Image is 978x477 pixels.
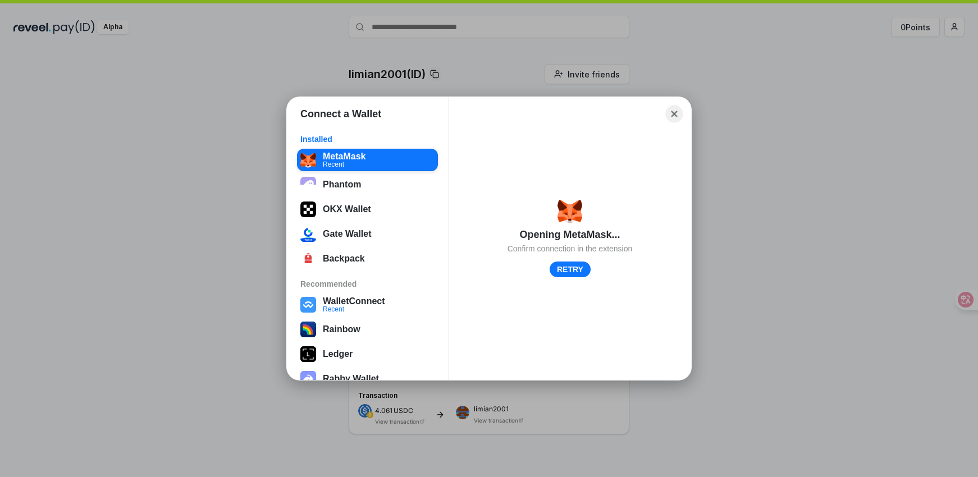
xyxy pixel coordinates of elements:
button: WalletConnectRecent [297,293,438,316]
img: svg+xml,%3Csvg%20width%3D%2228%22%20height%3D%2228%22%20viewBox%3D%220%200%2028%2028%22%20fill%3D... [300,297,316,313]
img: svg+xml,%3Csvg%20xmlns%3D%22http%3A%2F%2Fwww.w3.org%2F2000%2Fsvg%22%20fill%3D%22none%22%20viewBox... [300,371,316,387]
button: Phantom [297,173,438,196]
div: MetaMask [323,152,365,162]
div: RETRY [557,264,583,274]
div: Confirm connection in the extension [508,244,633,254]
div: Rabby Wallet [323,374,379,384]
div: Opening MetaMask... [519,228,620,241]
div: OKX Wallet [323,204,371,214]
div: WalletConnect [323,296,385,306]
button: Close [666,106,683,123]
button: OKX Wallet [297,198,438,221]
div: Ledger [323,349,353,359]
button: Ledger [297,343,438,365]
img: 4BxBxKvl5W07cAAAAASUVORK5CYII= [300,251,316,267]
button: RETRY [550,262,591,277]
button: Rabby Wallet [297,368,438,390]
button: Backpack [297,247,438,270]
div: Recent [323,306,385,313]
div: Backpack [323,254,365,264]
div: Rainbow [323,324,360,334]
img: svg+xml,%3Csvg%20width%3D%22120%22%20height%3D%22120%22%20viewBox%3D%220%200%20120%20120%22%20fil... [300,322,316,337]
div: Installed [300,134,435,144]
img: svg+xml;base64,PHN2ZyB3aWR0aD0iMTkyIiBoZWlnaHQ9IjE5MiIgdmlld0JveD0iMCAwIDE5MiAxOTIiIGZpbGw9Im5vbm... [300,226,316,242]
h1: Connect a Wallet [300,107,381,121]
img: epq2vO3P5aLWl15yRS7Q49p1fHTx2Sgh99jU3kfXv7cnPATIVQHAx5oQs66JWv3SWEjHOsb3kKgmE5WNBxBId7C8gm8wEgOvz... [300,177,316,192]
div: Phantom [323,180,361,190]
img: svg+xml;base64,PHN2ZyB3aWR0aD0iMzUiIGhlaWdodD0iMzQiIHZpZXdCb3g9IjAgMCAzNSAzNCIgZmlsbD0ibm9uZSIgeG... [300,152,316,168]
img: 5VZ71FV6L7PA3gg3tXrdQ+DgLhC+75Wq3no69P3MC0NFQpx2lL04Ql9gHK1bRDjsSBIvScBnDTk1WrlGIZBorIDEYJj+rhdgn... [300,201,316,217]
img: svg+xml;base64,PHN2ZyB3aWR0aD0iMzUiIGhlaWdodD0iMzQiIHZpZXdCb3g9IjAgMCAzNSAzNCIgZmlsbD0ibm9uZSIgeG... [557,199,582,223]
button: MetaMaskRecent [297,149,438,171]
img: svg+xml,%3Csvg%20xmlns%3D%22http%3A%2F%2Fwww.w3.org%2F2000%2Fsvg%22%20width%3D%2228%22%20height%3... [300,346,316,362]
button: Rainbow [297,318,438,341]
div: Gate Wallet [323,229,372,239]
div: Recommended [300,279,435,289]
button: Gate Wallet [297,223,438,245]
div: Recent [323,161,365,168]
